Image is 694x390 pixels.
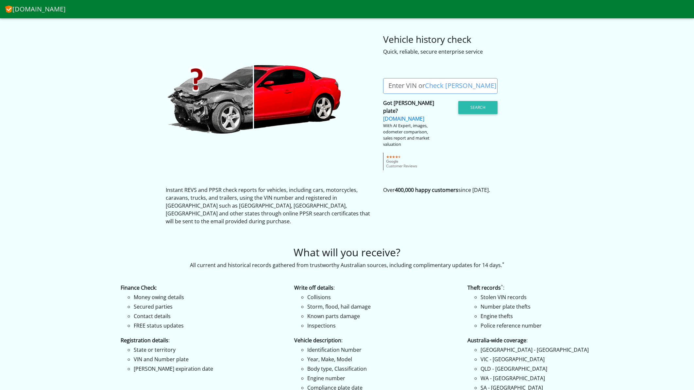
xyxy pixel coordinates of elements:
[383,78,502,94] label: Enter VIN or
[383,99,434,114] strong: Got [PERSON_NAME] plate?
[5,261,689,269] p: All current and historical records gathered from trustworthy Australian sources, including compli...
[121,284,284,330] li: :
[294,284,333,291] strong: Write off details
[134,293,284,301] li: Money owing details
[458,101,498,114] button: Search
[307,303,458,311] li: Storm, flood, hail damage
[134,322,284,330] li: FREE status updates
[134,365,284,373] li: [PERSON_NAME] expiration date
[5,246,689,259] h2: What will you receive?
[481,365,631,373] li: QLD - [GEOGRAPHIC_DATA]
[501,283,503,289] sup: ^
[307,355,458,363] li: Year, Make, Model
[383,34,529,45] h3: Vehicle history check
[121,336,284,373] li: :
[121,337,168,344] strong: Registration details
[307,293,458,301] li: Collisions
[467,284,631,330] li: :
[294,284,458,330] li: :
[307,365,458,373] li: Body type, Classification
[5,4,12,13] img: CheckVIN.com.au logo
[481,355,631,363] li: VIC - [GEOGRAPHIC_DATA]
[307,322,458,330] li: Inspections
[481,374,631,382] li: WA - [GEOGRAPHIC_DATA]
[134,303,284,311] li: Secured parties
[481,322,631,330] li: Police reference number
[383,186,529,194] p: Over since [DATE].
[383,48,529,56] div: Quick, reliable, secure enterprise service
[307,312,458,320] li: Known parts damage
[307,346,458,354] li: Identification Number
[467,337,526,344] strong: Australia-wide coverage
[294,337,341,344] strong: Vehicle description
[307,374,458,382] li: Engine number
[383,153,421,170] img: gcr-badge-transparent.png.pagespeed.ce.05XcFOhvEz.png
[383,115,424,122] a: [DOMAIN_NAME]
[134,355,284,363] li: VIN and Number plate
[425,81,497,90] a: Check [PERSON_NAME]
[467,284,501,291] strong: Theft records
[481,293,631,301] li: Stolen VIN records
[481,312,631,320] li: Engine thefts
[383,123,435,148] div: With AI Expert, images, odometer comparison, sales report and market valuation
[121,284,156,291] strong: Finance Check
[5,3,66,16] a: [DOMAIN_NAME]
[481,303,631,311] li: Number plate thefts
[481,346,631,354] li: [GEOGRAPHIC_DATA] - [GEOGRAPHIC_DATA]
[395,186,458,194] strong: 400,000 happy customers
[134,346,284,354] li: State or territory
[166,63,342,135] img: CheckVIN
[134,312,284,320] li: Contact details
[166,186,373,225] p: Instant REVS and PPSR check reports for vehicles, including cars, motorcycles, caravans, trucks, ...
